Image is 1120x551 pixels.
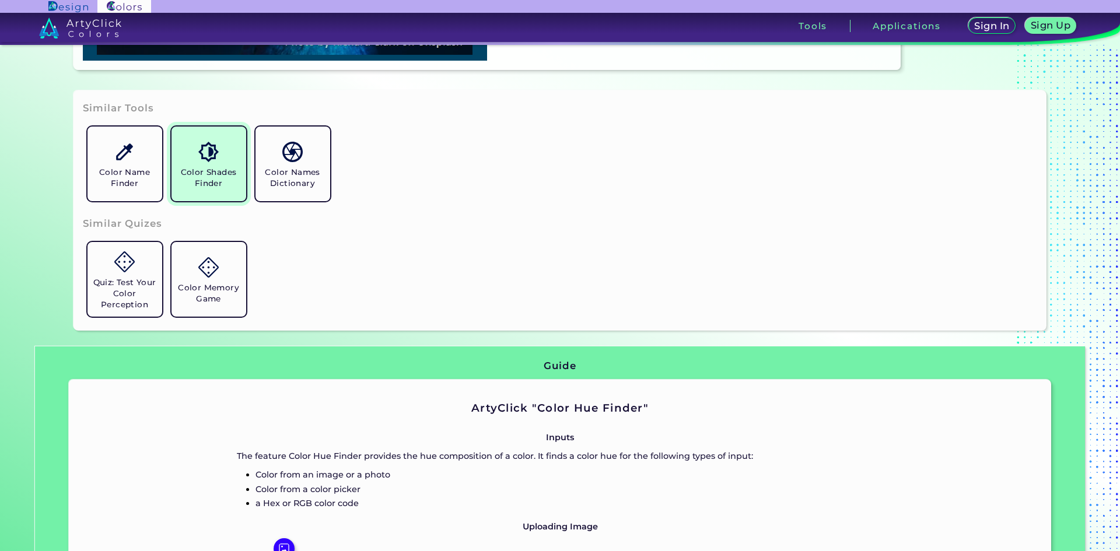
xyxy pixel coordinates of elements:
[976,22,1008,30] h5: Sign In
[260,167,325,189] h5: Color Names Dictionary
[544,359,576,373] h3: Guide
[251,122,335,206] a: Color Names Dictionary
[1032,21,1069,30] h5: Sign Up
[92,277,157,310] h5: Quiz: Test Your Color Perception
[237,520,884,534] p: Uploading Image
[237,430,884,444] p: Inputs
[799,22,827,30] h3: Tools
[83,217,162,231] h3: Similar Quizes
[1027,19,1074,34] a: Sign Up
[114,251,135,272] img: icon_game.svg
[256,496,884,510] p: a Hex or RGB color code
[83,237,167,321] a: Quiz: Test Your Color Perception
[83,101,154,115] h3: Similar Tools
[176,167,242,189] h5: Color Shades Finder
[83,122,167,206] a: Color Name Finder
[39,17,121,38] img: logo_artyclick_colors_white.svg
[92,167,157,189] h5: Color Name Finder
[873,22,941,30] h3: Applications
[198,142,219,162] img: icon_color_shades.svg
[167,122,251,206] a: Color Shades Finder
[256,482,884,496] p: Color from a color picker
[48,1,87,12] img: ArtyClick Design logo
[198,257,219,278] img: icon_game.svg
[237,401,884,416] h2: ArtyClick "Color Hue Finder"
[256,468,884,482] p: Color from an image or a photo
[167,237,251,321] a: Color Memory Game
[114,142,135,162] img: icon_color_name_finder.svg
[176,282,242,304] h5: Color Memory Game
[970,19,1013,34] a: Sign In
[237,449,884,463] p: The feature Color Hue Finder provides the hue composition of a color. It finds a color hue for th...
[282,142,303,162] img: icon_color_names_dictionary.svg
